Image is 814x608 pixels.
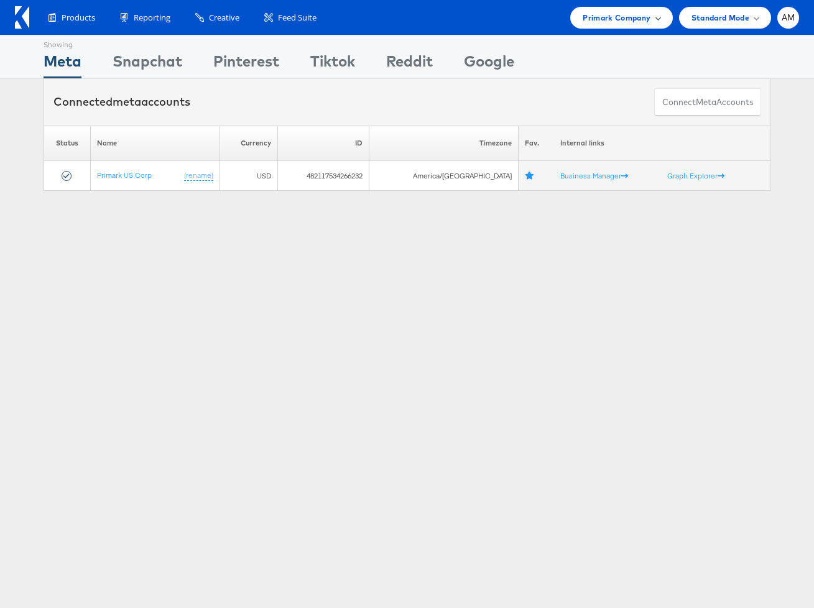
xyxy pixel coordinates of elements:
[113,50,182,78] div: Snapchat
[62,12,95,24] span: Products
[696,96,716,108] span: meta
[691,11,749,24] span: Standard Mode
[369,126,518,161] th: Timezone
[134,12,170,24] span: Reporting
[209,12,239,24] span: Creative
[667,171,724,180] a: Graph Explorer
[113,94,141,109] span: meta
[220,161,277,191] td: USD
[782,14,795,22] span: AM
[44,50,81,78] div: Meta
[91,126,220,161] th: Name
[213,50,279,78] div: Pinterest
[277,161,369,191] td: 482117534266232
[560,171,628,180] a: Business Manager
[53,94,190,110] div: Connected accounts
[386,50,433,78] div: Reddit
[44,35,81,50] div: Showing
[278,12,317,24] span: Feed Suite
[310,50,355,78] div: Tiktok
[184,170,213,181] a: (rename)
[654,88,761,116] button: ConnectmetaAccounts
[97,170,152,180] a: Primark US Corp
[369,161,518,191] td: America/[GEOGRAPHIC_DATA]
[220,126,277,161] th: Currency
[277,126,369,161] th: ID
[583,11,650,24] span: Primark Company
[44,126,91,161] th: Status
[464,50,514,78] div: Google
